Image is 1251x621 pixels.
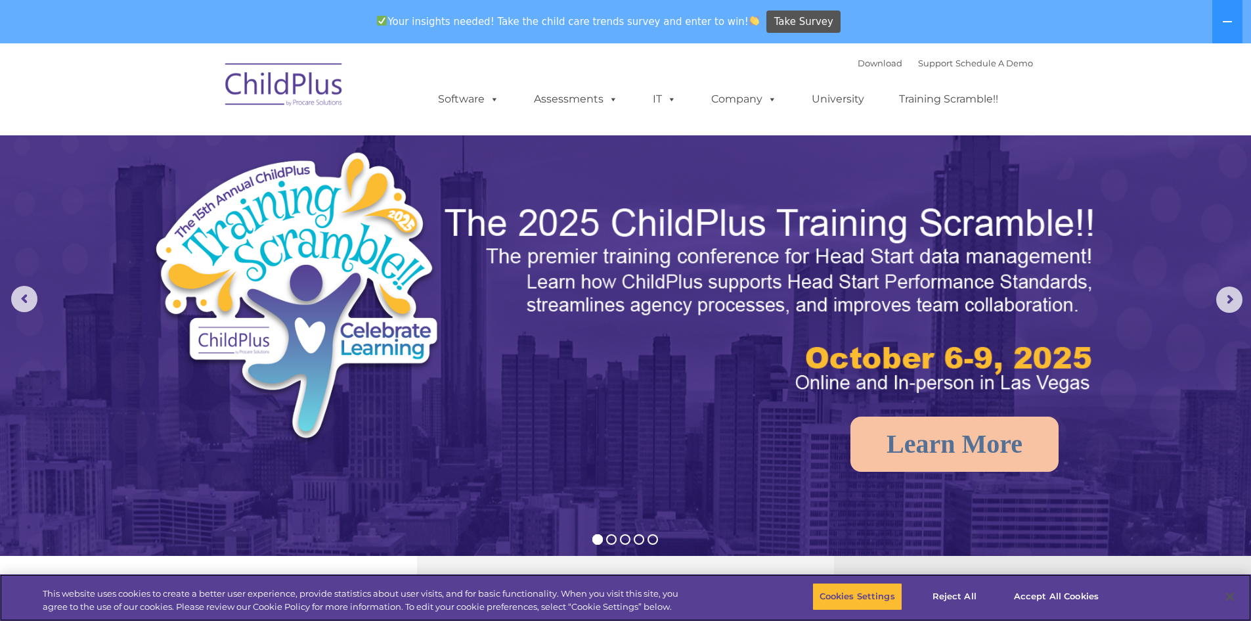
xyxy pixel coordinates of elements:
a: IT [640,86,690,112]
a: Software [425,86,512,112]
img: ✅ [377,16,387,26]
a: Schedule A Demo [955,58,1033,68]
span: Phone number [183,141,238,150]
span: Your insights needed! Take the child care trends survey and enter to win! [372,9,765,34]
button: Accept All Cookies [1007,583,1106,610]
img: 👏 [749,16,759,26]
a: Support [918,58,953,68]
a: Download [858,58,902,68]
a: Learn More [850,417,1059,472]
a: University [799,86,877,112]
span: Last name [183,87,223,97]
span: Take Survey [774,11,833,34]
button: Reject All [913,583,996,610]
button: Cookies Settings [812,583,902,610]
div: This website uses cookies to create a better user experience, provide statistics about user visit... [43,587,688,613]
a: Training Scramble!! [886,86,1011,112]
font: | [858,58,1033,68]
a: Company [698,86,790,112]
a: Take Survey [766,11,841,34]
img: ChildPlus by Procare Solutions [219,54,350,120]
a: Assessments [521,86,631,112]
button: Close [1216,582,1244,611]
